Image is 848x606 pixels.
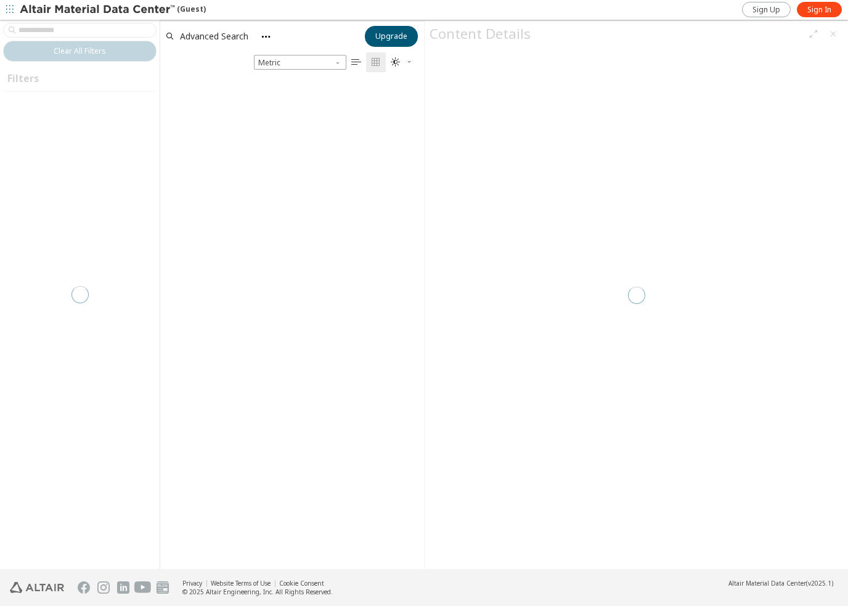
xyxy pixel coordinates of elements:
span: Sign Up [752,5,780,15]
button: Theme [386,52,418,72]
span: Metric [254,55,346,70]
div: (Guest) [20,4,206,16]
img: Altair Material Data Center [20,4,177,16]
div: (v2025.1) [728,579,833,588]
button: Upgrade [365,26,418,47]
img: Altair Engineering [10,582,64,593]
span: Altair Material Data Center [728,579,806,588]
div: © 2025 Altair Engineering, Inc. All Rights Reserved. [182,588,333,596]
button: Tile View [366,52,386,72]
a: Website Terms of Use [211,579,271,588]
span: Upgrade [375,31,407,41]
i:  [371,57,381,67]
button: Table View [346,52,366,72]
span: Sign In [807,5,831,15]
a: Sign In [797,2,842,17]
a: Privacy [182,579,202,588]
span: Advanced Search [180,32,248,41]
div: Unit System [254,55,346,70]
i:  [391,57,401,67]
a: Cookie Consent [279,579,324,588]
i:  [351,57,361,67]
a: Sign Up [742,2,791,17]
